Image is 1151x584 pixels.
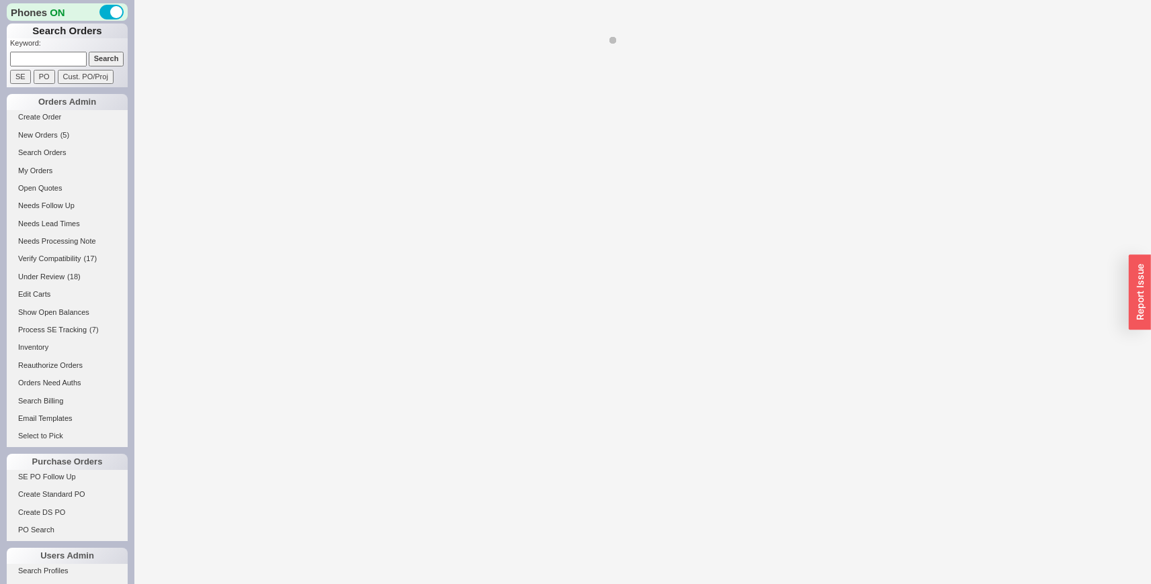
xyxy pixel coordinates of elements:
[7,376,128,390] a: Orders Need Auths
[7,470,128,484] a: SE PO Follow Up
[7,487,128,501] a: Create Standard PO
[18,254,81,262] span: Verify Compatibility
[10,70,31,84] input: SE
[18,201,75,209] span: Needs Follow Up
[7,234,128,248] a: Needs Processing Note
[7,270,128,284] a: Under Review(18)
[7,128,128,142] a: New Orders(5)
[7,217,128,231] a: Needs Lead Times
[58,70,114,84] input: Cust. PO/Proj
[18,273,65,281] span: Under Review
[7,340,128,354] a: Inventory
[18,237,96,245] span: Needs Processing Note
[7,110,128,124] a: Create Order
[7,505,128,520] a: Create DS PO
[7,411,128,426] a: Email Templates
[18,326,87,334] span: Process SE Tracking
[7,164,128,178] a: My Orders
[7,523,128,537] a: PO Search
[7,358,128,373] a: Reauthorize Orders
[7,394,128,408] a: Search Billing
[7,3,128,21] div: Phones
[7,564,128,578] a: Search Profiles
[7,305,128,320] a: Show Open Balances
[89,326,98,334] span: ( 7 )
[7,181,128,195] a: Open Quotes
[7,23,128,38] h1: Search Orders
[7,199,128,213] a: Needs Follow Up
[7,429,128,443] a: Select to Pick
[7,94,128,110] div: Orders Admin
[7,252,128,266] a: Verify Compatibility(17)
[7,287,128,301] a: Edit Carts
[7,454,128,470] div: Purchase Orders
[7,323,128,337] a: Process SE Tracking(7)
[67,273,81,281] span: ( 18 )
[7,548,128,564] div: Users Admin
[34,70,55,84] input: PO
[60,131,69,139] span: ( 5 )
[10,38,128,52] p: Keyword:
[89,52,124,66] input: Search
[84,254,97,262] span: ( 17 )
[18,131,58,139] span: New Orders
[50,5,65,19] span: ON
[7,146,128,160] a: Search Orders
